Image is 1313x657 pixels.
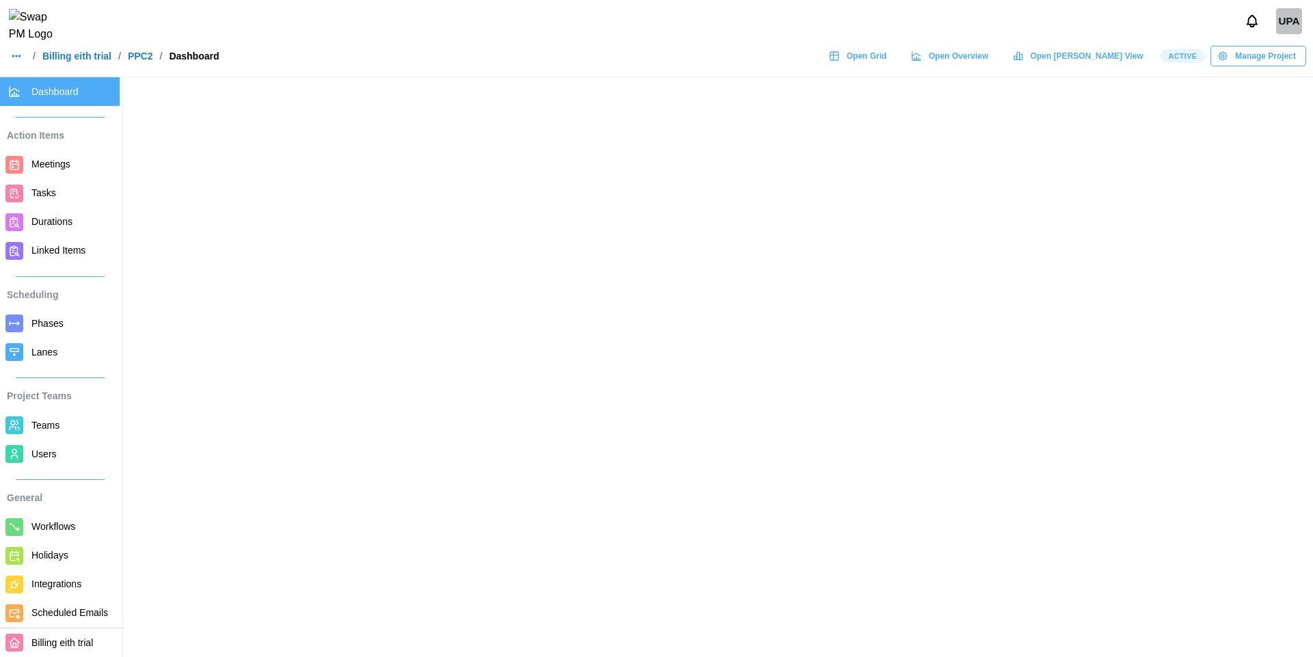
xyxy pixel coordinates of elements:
[847,46,887,66] span: Open Grid
[128,51,153,61] a: PPC2
[31,521,75,532] span: Workflows
[822,46,897,66] a: Open Grid
[31,637,93,648] span: Billing eith trial
[118,51,121,61] div: /
[31,216,72,227] span: Durations
[31,550,68,561] span: Holidays
[31,448,57,459] span: Users
[1210,46,1306,66] button: Manage Project
[1276,8,1302,34] a: Umar platform admin
[929,46,988,66] span: Open Overview
[31,578,81,589] span: Integrations
[1031,46,1143,66] span: Open [PERSON_NAME] View
[42,51,111,61] a: Billing eith trial
[159,51,162,61] div: /
[1005,46,1153,66] a: Open [PERSON_NAME] View
[1241,10,1264,33] button: Notifications
[169,51,219,61] div: Dashboard
[1235,46,1296,66] span: Manage Project
[31,347,57,358] span: Lanes
[31,159,70,170] span: Meetings
[31,607,108,618] span: Scheduled Emails
[31,245,85,256] span: Linked Items
[1276,8,1302,34] div: UPA
[31,86,79,97] span: Dashboard
[33,51,36,61] div: /
[1168,50,1197,62] span: Active
[904,46,999,66] a: Open Overview
[31,420,59,431] span: Teams
[9,9,64,43] img: Swap PM Logo
[31,187,56,198] span: Tasks
[31,318,64,329] span: Phases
